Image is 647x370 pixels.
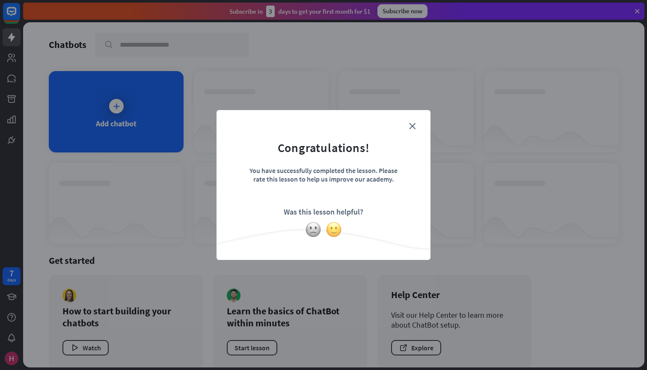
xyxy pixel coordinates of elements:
div: You have successfully completed the lesson. Please rate this lesson to help us improve our academy. [249,166,398,196]
img: slightly-frowning-face [305,221,321,238]
div: Congratulations! [278,140,370,155]
div: Was this lesson helpful? [284,207,363,217]
i: close [409,123,416,129]
img: slightly-smiling-face [326,221,342,238]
